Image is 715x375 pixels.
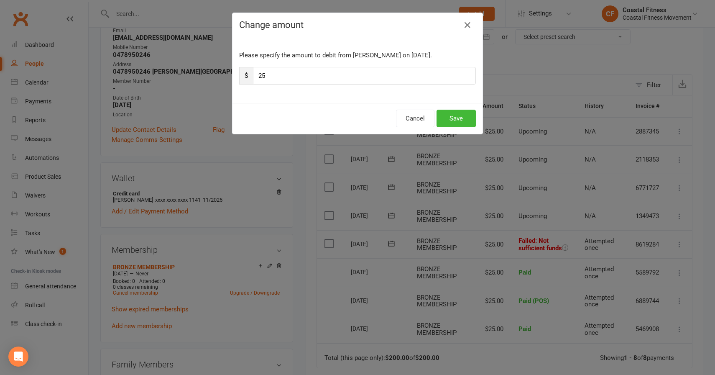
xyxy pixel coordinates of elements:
span: $ [239,67,253,85]
div: Open Intercom Messenger [8,347,28,367]
h4: Change amount [239,20,476,30]
p: Please specify the amount to debit from [PERSON_NAME] on [DATE]. [239,50,476,60]
button: Save [437,110,476,127]
button: Close [461,18,474,32]
button: Cancel [396,110,434,127]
